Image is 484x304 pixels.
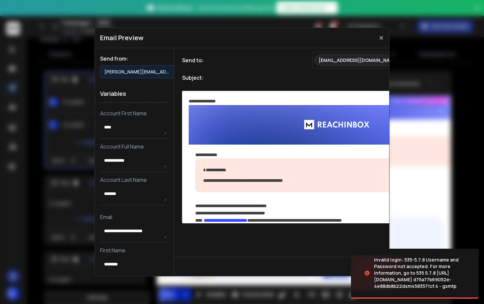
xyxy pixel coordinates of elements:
p: [EMAIL_ADDRESS][DOMAIN_NAME] [319,57,398,64]
div: Invalid login: 535-5.7.8 Username and Password not accepted. For more information, go to 535 5.7.... [374,257,471,290]
h1: Subject: [182,74,204,87]
h1: Email Preview [100,33,144,42]
p: Account Last Name [100,176,169,184]
h1: Variables [100,85,169,103]
h1: Send to: [182,56,208,64]
h1: Send from: [100,55,169,63]
p: Email [100,213,169,221]
p: Account First Name [100,109,169,117]
p: [PERSON_NAME][EMAIL_ADDRESS][DOMAIN_NAME] [104,69,174,75]
img: image [351,255,417,291]
p: Account Full Name [100,143,169,151]
p: First Name [100,246,169,254]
